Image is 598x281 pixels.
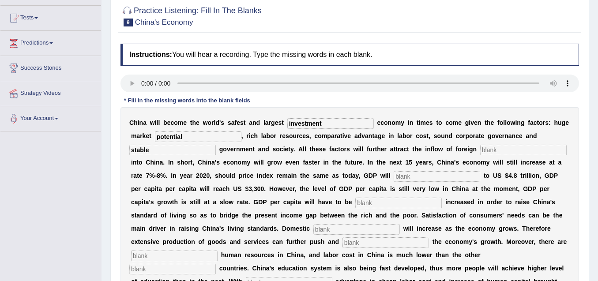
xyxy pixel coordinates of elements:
[238,159,242,166] b: o
[270,132,274,139] b: o
[469,132,473,139] b: o
[275,119,278,126] b: e
[533,132,537,139] b: d
[372,132,374,139] b: t
[303,146,305,153] b: l
[479,132,481,139] b: t
[315,132,318,139] b: c
[394,171,480,182] input: blank
[219,119,221,126] b: '
[139,159,143,166] b: o
[354,132,358,139] b: a
[0,31,101,53] a: Predictions
[462,146,464,153] b: r
[286,132,289,139] b: s
[372,146,375,153] b: r
[174,119,178,126] b: o
[274,132,276,139] b: r
[508,132,512,139] b: a
[327,132,331,139] b: p
[223,159,227,166] b: e
[335,146,338,153] b: c
[497,119,500,126] b: f
[231,119,235,126] b: a
[120,4,262,26] h2: Practice Listening: Fill In The Blanks
[400,146,403,153] b: a
[448,132,452,139] b: d
[487,119,491,126] b: h
[211,159,215,166] b: a
[427,146,431,153] b: n
[269,119,271,126] b: r
[530,119,534,126] b: a
[507,119,511,126] b: o
[155,119,157,126] b: i
[230,146,234,153] b: e
[331,146,335,153] b: a
[521,119,525,126] b: g
[388,132,390,139] b: i
[244,119,246,126] b: t
[245,146,249,153] b: e
[206,159,208,166] b: i
[208,119,212,126] b: o
[436,119,438,126] b: t
[565,119,569,126] b: e
[154,159,156,166] b: i
[305,146,306,153] b: l
[211,119,214,126] b: r
[329,146,331,153] b: f
[131,132,136,139] b: m
[346,146,350,153] b: s
[241,132,243,139] b: ,
[473,146,477,153] b: n
[347,132,351,139] b: e
[140,132,142,139] b: r
[534,119,537,126] b: c
[254,132,258,139] b: h
[384,146,387,153] b: r
[227,146,230,153] b: v
[235,119,237,126] b: f
[177,159,181,166] b: s
[252,146,255,153] b: t
[434,132,437,139] b: s
[272,146,276,153] b: s
[381,132,385,139] b: e
[562,119,566,126] b: g
[456,146,458,153] b: f
[438,146,443,153] b: w
[492,132,496,139] b: o
[335,132,337,139] b: r
[360,146,361,153] b: l
[278,119,282,126] b: s
[318,132,322,139] b: o
[240,119,244,126] b: s
[150,119,155,126] b: w
[342,132,344,139] b: i
[285,146,289,153] b: e
[331,132,335,139] b: a
[216,159,220,166] b: s
[299,132,302,139] b: c
[515,119,517,126] b: i
[214,119,216,126] b: l
[421,119,426,126] b: m
[236,146,240,153] b: n
[120,44,579,66] h4: You will hear a recording. Type the missing words in each blank.
[467,146,469,153] b: i
[504,132,508,139] b: n
[139,119,143,126] b: n
[502,132,504,139] b: r
[240,146,245,153] b: m
[290,146,293,153] b: y
[456,132,459,139] b: c
[441,132,445,139] b: u
[190,119,192,126] b: t
[340,146,344,153] b: o
[198,159,202,166] b: C
[293,132,297,139] b: u
[131,251,218,261] input: blank
[282,119,284,126] b: t
[241,159,247,166] b: m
